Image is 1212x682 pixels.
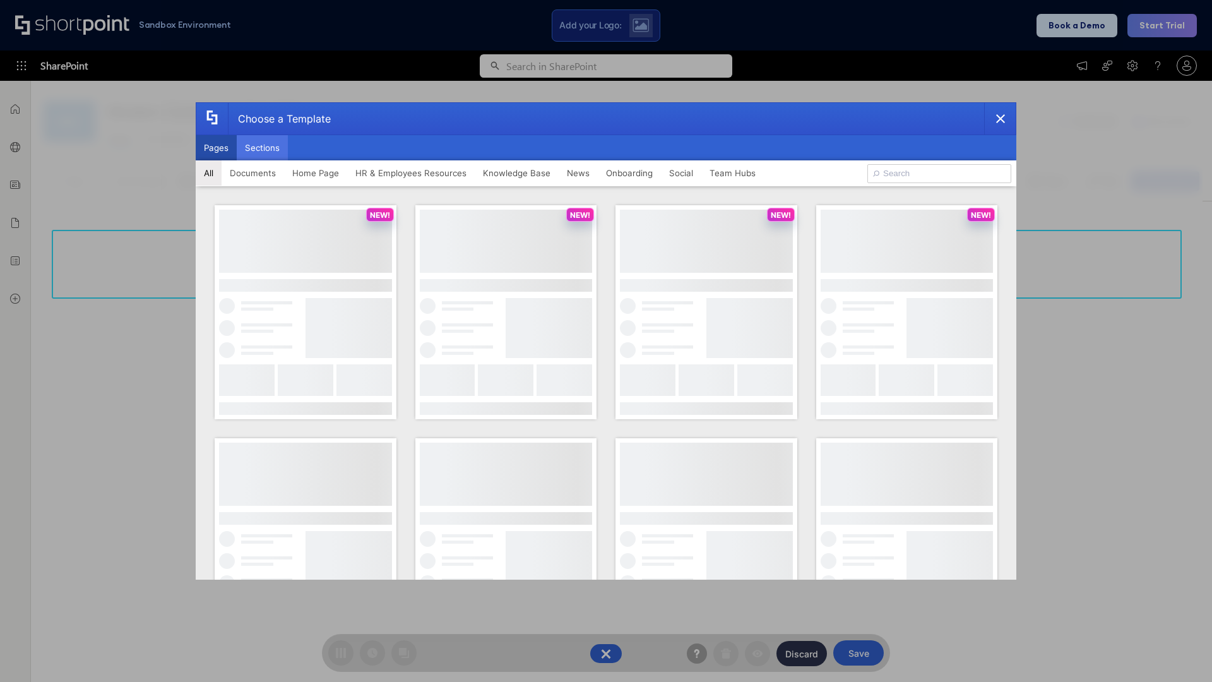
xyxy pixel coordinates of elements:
[475,160,559,186] button: Knowledge Base
[598,160,661,186] button: Onboarding
[222,160,284,186] button: Documents
[347,160,475,186] button: HR & Employees Resources
[559,160,598,186] button: News
[228,103,331,135] div: Choose a Template
[971,210,991,220] p: NEW!
[196,102,1016,580] div: template selector
[701,160,764,186] button: Team Hubs
[1149,621,1212,682] iframe: Chat Widget
[867,164,1011,183] input: Search
[661,160,701,186] button: Social
[196,135,237,160] button: Pages
[237,135,288,160] button: Sections
[771,210,791,220] p: NEW!
[196,160,222,186] button: All
[570,210,590,220] p: NEW!
[284,160,347,186] button: Home Page
[370,210,390,220] p: NEW!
